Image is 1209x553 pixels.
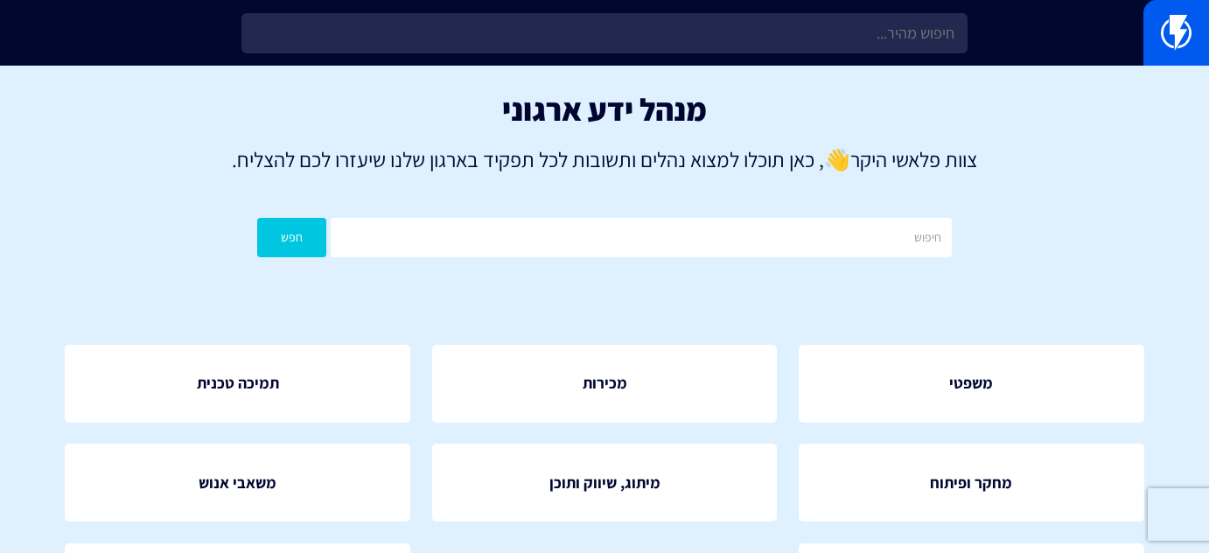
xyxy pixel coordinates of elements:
input: חיפוש מהיר... [241,13,967,53]
a: מכירות [432,345,778,423]
strong: 👋 [824,145,850,173]
a: תמיכה טכנית [65,345,410,423]
input: חיפוש [331,218,951,257]
h1: מנהל ידע ארגוני [26,92,1183,127]
span: תמיכה טכנית [197,372,279,395]
span: משאבי אנוש [199,472,276,494]
a: משאבי אנוש [65,444,410,521]
p: צוות פלאשי היקר , כאן תוכלו למצוא נהלים ותשובות לכל תפקיד בארגון שלנו שיעזרו לכם להצליח. [26,144,1183,174]
button: חפש [257,218,326,257]
a: מיתוג, שיווק ותוכן [432,444,778,521]
a: משפטי [799,345,1144,423]
span: מחקר ופיתוח [930,472,1012,494]
span: משפטי [949,372,993,395]
span: מכירות [583,372,627,395]
a: מחקר ופיתוח [799,444,1144,521]
span: מיתוג, שיווק ותוכן [549,472,660,494]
